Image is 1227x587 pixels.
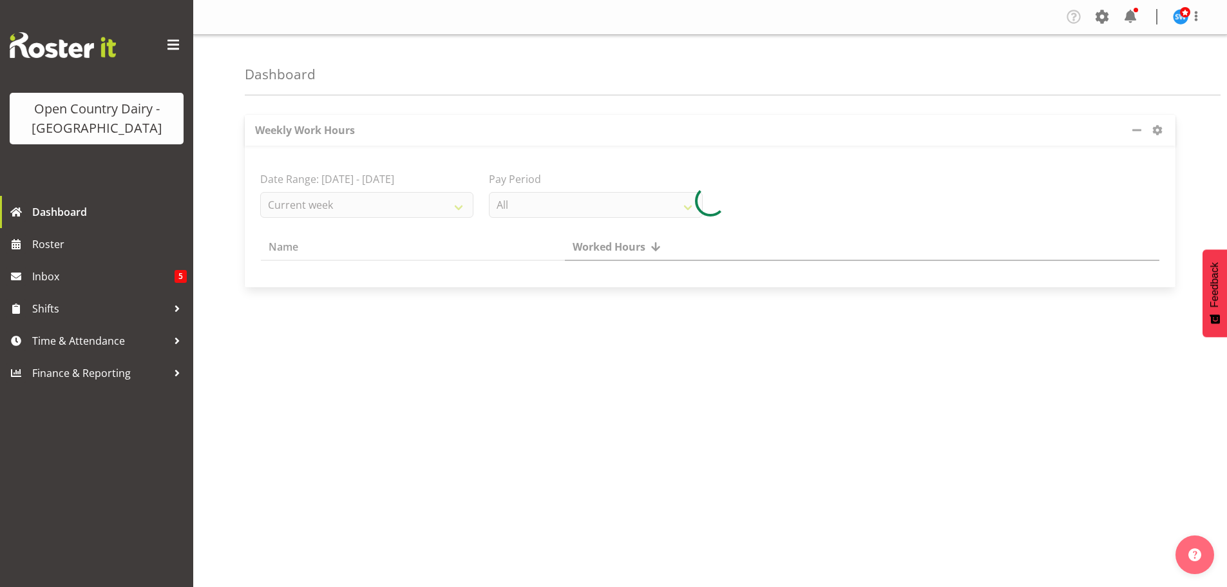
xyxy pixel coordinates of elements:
div: Open Country Dairy - [GEOGRAPHIC_DATA] [23,99,171,138]
span: Shifts [32,299,167,318]
button: Feedback - Show survey [1203,249,1227,337]
span: Finance & Reporting [32,363,167,383]
span: 5 [175,270,187,283]
span: Dashboard [32,202,187,222]
h4: Dashboard [245,67,316,82]
img: steve-webb7510.jpg [1173,9,1188,24]
span: Time & Attendance [32,331,167,351]
span: Roster [32,235,187,254]
img: help-xxl-2.png [1188,548,1201,561]
img: Rosterit website logo [10,32,116,58]
span: Feedback [1209,262,1221,307]
span: Inbox [32,267,175,286]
